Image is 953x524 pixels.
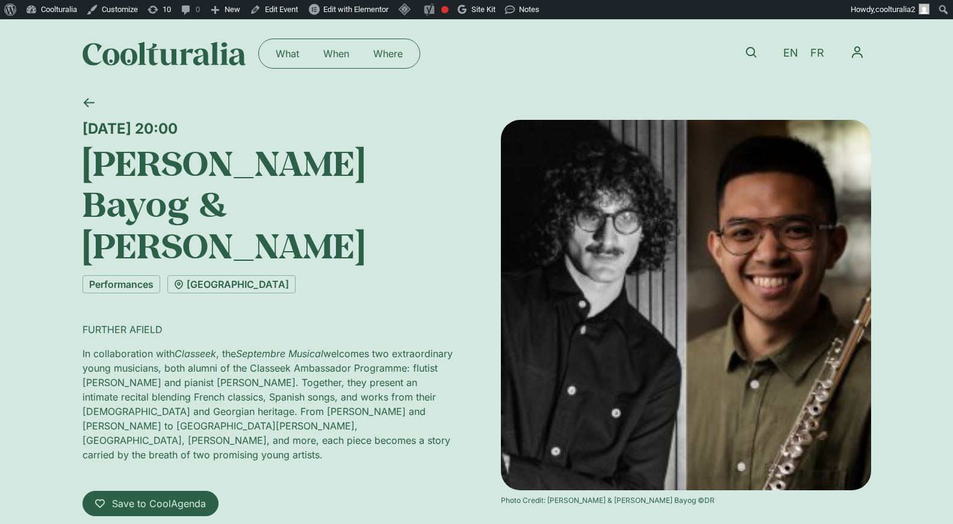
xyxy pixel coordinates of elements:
p: In collaboration with , the welcomes two extraordinary young musicians, both alumni of the Classe... [82,346,453,462]
div: Focus keyphrase not set [441,6,449,13]
nav: Menu [843,39,871,66]
nav: Menu [264,44,415,63]
a: [GEOGRAPHIC_DATA] [167,275,296,293]
em: Septembre Musical [236,348,323,360]
span: FR [810,47,824,60]
em: Classeek [175,348,216,360]
a: FR [804,45,830,62]
span: Site Kit [471,5,495,14]
a: Save to CoolAgenda [82,491,219,516]
span: EN [783,47,798,60]
span: Edit with Elementor [323,5,388,14]
span: coolturalia2 [875,5,915,14]
p: FURTHER AFIELD [82,322,453,337]
h1: [PERSON_NAME] Bayog & [PERSON_NAME] [82,142,453,266]
div: [DATE] 20:00 [82,120,453,137]
a: Performances [82,275,160,293]
div: Photo Credit: [PERSON_NAME] & [PERSON_NAME] Bayog ©DR [501,495,871,506]
a: Where [361,44,415,63]
a: When [311,44,361,63]
button: Menu Toggle [843,39,871,66]
a: What [264,44,311,63]
a: EN [777,45,804,62]
span: Save to CoolAgenda [112,496,206,511]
